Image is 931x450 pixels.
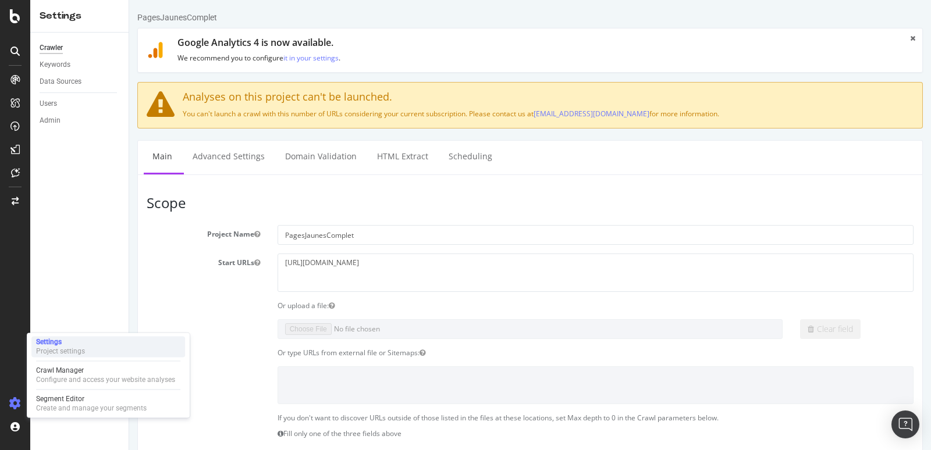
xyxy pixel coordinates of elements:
div: Configure and access your website analyses [36,375,175,384]
a: Crawler [40,42,120,54]
p: Fill only one of the three fields above [148,428,784,438]
a: Scheduling [311,141,372,173]
button: Start URLs [125,258,131,267]
a: [EMAIL_ADDRESS][DOMAIN_NAME] [404,109,520,119]
div: Crawl Manager [36,366,175,375]
button: Project Name [125,229,131,239]
div: Data Sources [40,76,81,88]
a: Advanced Settings [55,141,144,173]
div: Or type URLs from external file or Sitemaps: [140,348,793,358]
div: Settings [40,9,119,23]
p: We recommend you to configure . [48,53,767,63]
div: Users [40,98,57,110]
a: SettingsProject settings [31,336,185,357]
h3: Scope [17,195,784,210]
div: Admin [40,115,61,127]
div: Crawler [40,42,63,54]
a: Crawl ManagerConfigure and access your website analyses [31,365,185,385]
a: it in your settings [154,53,209,63]
div: Create and manage your segments [36,403,147,413]
div: Segment Editor [36,394,147,403]
label: Start URLs [9,253,140,267]
div: Keywords [40,59,70,71]
a: Data Sources [40,76,120,88]
p: If you don't want to discover URLs outside of those listed in the files at these locations, set M... [148,413,784,423]
textarea: [URL][DOMAIN_NAME] [148,253,784,291]
h4: Analyses on this project can't be launched. [17,91,784,103]
p: You can't launch a crawl with this number of URLs considering your current subscription. Please c... [17,109,784,119]
a: Keywords [40,59,120,71]
h1: Google Analytics 4 is now available. [48,38,767,48]
img: ga4.9118ffdc1441.svg [18,42,34,58]
div: PagesJaunesComplet [8,12,88,23]
a: Users [40,98,120,110]
div: Or upload a file: [140,301,793,310]
a: HTML Extract [239,141,308,173]
a: Main [15,141,52,173]
div: Project settings [36,347,85,356]
a: Admin [40,115,120,127]
label: Project Name [9,225,140,239]
a: Domain Validation [147,141,236,173]
div: Settings [36,337,85,347]
a: Segment EditorCreate and manage your segments [31,393,185,414]
div: Open Intercom Messenger [891,410,919,438]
